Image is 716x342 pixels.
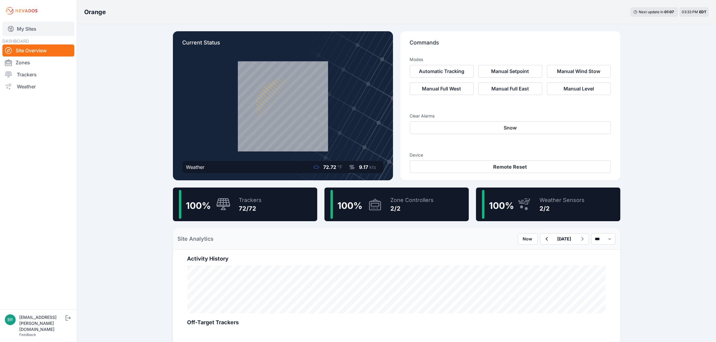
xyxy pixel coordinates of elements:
[324,188,469,221] a: 100%Zone Controllers2/2
[639,10,663,14] span: Next update in
[84,8,106,16] h3: Orange
[478,82,542,95] button: Manual Full East
[547,65,611,78] button: Manual Wind Stow
[699,10,706,14] span: EDT
[410,65,474,78] button: Automatic Tracking
[478,65,542,78] button: Manual Setpoint
[410,152,611,158] h3: Device
[183,38,383,52] p: Current Status
[19,314,64,332] div: [EMAIL_ADDRESS][PERSON_NAME][DOMAIN_NAME]
[410,56,423,63] h3: Modes
[410,38,611,52] p: Commands
[338,164,343,170] span: °F
[2,81,74,93] a: Weather
[239,204,262,213] div: 72/72
[239,196,262,204] div: Trackers
[2,38,29,44] span: DASHBOARD
[19,332,36,337] a: Feedback
[391,204,434,213] div: 2/2
[186,200,211,211] span: 100 %
[540,204,585,213] div: 2/2
[518,233,538,245] button: Now
[187,255,606,263] h2: Activity History
[5,6,38,16] img: Nevados
[553,234,576,244] button: [DATE]
[547,82,611,95] button: Manual Level
[186,163,205,171] div: Weather
[2,22,74,36] a: My Sites
[178,235,214,243] h2: Site Analytics
[489,200,514,211] span: 100 %
[664,10,675,14] div: 01 : 07
[682,10,698,14] span: 03:33 PM
[324,164,336,170] span: 72.72
[173,188,317,221] a: 100%Trackers72/72
[2,69,74,81] a: Trackers
[410,82,474,95] button: Manual Full West
[540,196,585,204] div: Weather Sensors
[187,318,606,327] h2: Off-Target Trackers
[476,188,620,221] a: 100%Weather Sensors2/2
[410,121,611,134] button: Snow
[338,200,363,211] span: 100 %
[2,56,74,69] a: Zones
[2,44,74,56] a: Site Overview
[410,160,611,173] button: Remote Reset
[410,113,611,119] h3: Clear Alarms
[359,164,368,170] span: 9.17
[391,196,434,204] div: Zone Controllers
[84,4,106,20] nav: Breadcrumb
[5,314,16,325] img: brayden.sanford@nevados.solar
[370,164,376,170] span: kts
